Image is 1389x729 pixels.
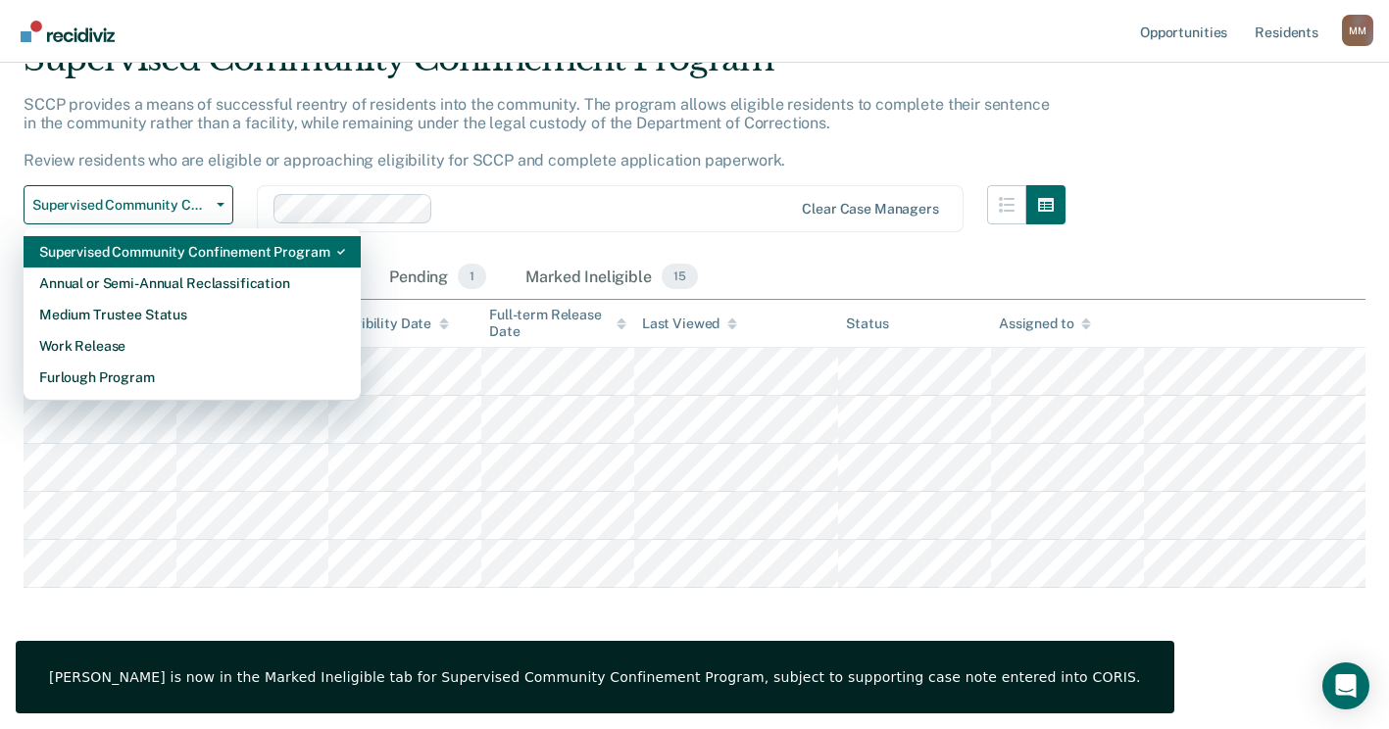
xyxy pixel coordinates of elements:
div: Pending1 [385,256,490,299]
button: Profile dropdown button [1342,15,1373,46]
div: Eligibility Date [336,316,449,332]
div: Assigned to [999,316,1091,332]
div: Full-term Release Date [489,307,626,340]
div: M M [1342,15,1373,46]
div: Status [846,316,888,332]
button: Supervised Community Confinement Program [24,185,233,224]
div: Last Viewed [642,316,737,332]
div: Medium Trustee Status [39,299,345,330]
div: Supervised Community Confinement Program [24,39,1066,95]
div: Supervised Community Confinement Program [39,236,345,267]
div: [PERSON_NAME] is now in the Marked Ineligible tab for Supervised Community Confinement Program, s... [49,668,1141,686]
p: SCCP provides a means of successful reentry of residents into the community. The program allows e... [24,95,1049,170]
div: Clear case managers [802,201,938,218]
span: Supervised Community Confinement Program [32,197,209,214]
img: Recidiviz [21,21,115,42]
div: Open Intercom Messenger [1322,662,1369,709]
div: Work Release [39,330,345,362]
div: Marked Ineligible15 [521,256,701,299]
span: 15 [662,264,698,289]
div: Furlough Program [39,362,345,393]
div: Annual or Semi-Annual Reclassification [39,267,345,299]
span: 1 [458,264,486,289]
